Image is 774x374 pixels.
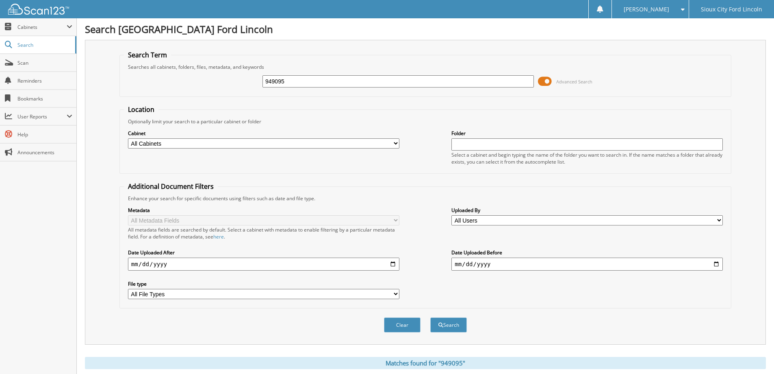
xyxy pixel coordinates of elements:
[17,95,72,102] span: Bookmarks
[128,249,399,256] label: Date Uploaded After
[701,7,762,12] span: Sioux City Ford Lincoln
[17,113,67,120] span: User Reports
[124,195,727,202] div: Enhance your search for specific documents using filters such as date and file type.
[124,63,727,70] div: Searches all cabinets, folders, files, metadata, and keywords
[624,7,669,12] span: [PERSON_NAME]
[128,207,399,214] label: Metadata
[430,317,467,332] button: Search
[17,77,72,84] span: Reminders
[85,357,766,369] div: Matches found for "949095"
[17,42,71,48] span: Search
[451,249,723,256] label: Date Uploaded Before
[451,207,723,214] label: Uploaded By
[128,280,399,287] label: File type
[124,118,727,125] div: Optionally limit your search to a particular cabinet or folder
[17,131,72,138] span: Help
[128,258,399,271] input: start
[451,151,723,165] div: Select a cabinet and begin typing the name of the folder you want to search in. If the name match...
[124,50,171,59] legend: Search Term
[124,105,158,114] legend: Location
[451,130,723,137] label: Folder
[384,317,421,332] button: Clear
[17,24,67,31] span: Cabinets
[128,226,399,240] div: All metadata fields are searched by default. Select a cabinet with metadata to enable filtering b...
[556,79,592,85] span: Advanced Search
[124,182,218,191] legend: Additional Document Filters
[17,149,72,156] span: Announcements
[8,4,69,15] img: scan123-logo-white.svg
[451,258,723,271] input: end
[128,130,399,137] label: Cabinet
[213,233,224,240] a: here
[85,22,766,36] h1: Search [GEOGRAPHIC_DATA] Ford Lincoln
[17,59,72,66] span: Scan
